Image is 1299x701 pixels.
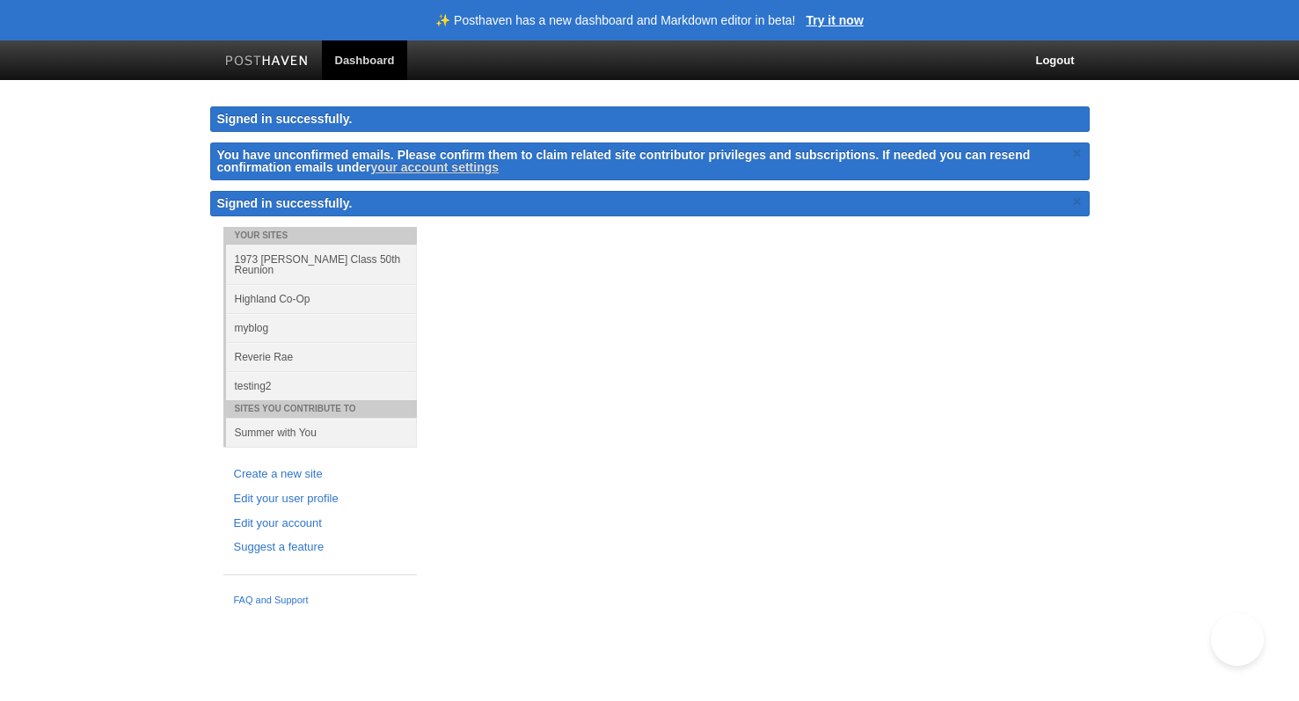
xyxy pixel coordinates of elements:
[217,196,353,210] span: Signed in successfully.
[234,465,406,484] a: Create a new site
[1069,142,1085,164] a: ×
[1211,613,1264,666] iframe: Help Scout Beacon - Open
[225,55,309,69] img: Posthaven-bar
[223,400,417,418] li: Sites You Contribute To
[226,245,417,284] a: 1973 [PERSON_NAME] Class 50th Reunion
[226,284,417,313] a: Highland Co-Op
[322,40,408,80] a: Dashboard
[371,160,499,174] a: your account settings
[217,148,1031,174] span: You have unconfirmed emails. Please confirm them to claim related site contributor privileges and...
[435,14,795,26] header: ✨ Posthaven has a new dashboard and Markdown editor in beta!
[226,313,417,342] a: myblog
[226,342,417,371] a: Reverie Rae
[226,418,417,447] a: Summer with You
[223,227,417,245] li: Your Sites
[226,371,417,400] a: testing2
[806,14,863,26] a: Try it now
[1022,40,1087,80] a: Logout
[234,593,406,609] a: FAQ and Support
[234,515,406,533] a: Edit your account
[234,538,406,557] a: Suggest a feature
[210,106,1090,132] div: Signed in successfully.
[234,490,406,508] a: Edit your user profile
[1069,191,1085,213] a: ×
